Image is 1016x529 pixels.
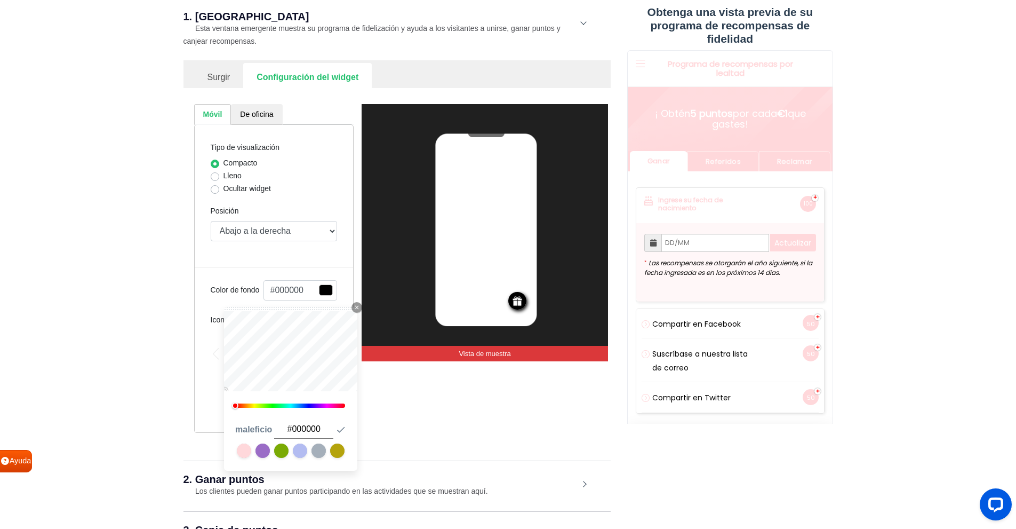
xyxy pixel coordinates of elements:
font: 50 [180,343,188,352]
font: Programa de recompensas por lealtad [41,8,166,28]
font: Lleno [223,171,242,180]
h5: Compartir en Facebook +50 [9,259,197,289]
font: Ganar [20,106,43,115]
input: Actualizar [34,184,142,202]
font: Vista de muestra [459,350,510,358]
font: maleficio [235,424,272,433]
font: 1. [GEOGRAPHIC_DATA] [183,11,309,22]
font: + [189,262,193,271]
img: widget_preview_mobile.3a00e563.webp [362,104,608,362]
h5: Suscríbase a nuestra lista de correo +50 [9,289,197,333]
font: €1 [150,57,161,70]
div: Diapositiva anterior [213,348,219,360]
font: 5 puntos [63,57,106,70]
font: Móvil [203,110,222,119]
font: Ocultar widget [223,184,271,193]
font: Actualizar [147,187,184,198]
font: Los clientes pueden ganar puntos participando en las actividades que se muestran aquí. [195,487,488,495]
font: Configuración del widget [257,73,358,82]
img: 01-widget-icon.png [512,296,523,306]
font: Ayuda [10,456,31,465]
font: Ingrese su fecha de nacimiento [31,145,95,163]
font: Icono [211,315,229,324]
font: 50 [180,270,188,278]
iframe: Widget de chat LiveChat [971,484,1016,529]
font: Referidos [78,107,114,116]
font: De oficina [240,110,273,119]
font: Reclamar [150,107,186,116]
font: por cada [106,57,150,70]
font: Color de fondo [211,286,260,294]
font: ¡ Obtén [28,57,63,70]
font: 50 [180,299,188,308]
font: que gastes! [85,57,179,81]
font: Surgir [207,73,230,82]
font: Posición [211,207,239,215]
font: Compacto [223,159,258,167]
h5: Compartir en Twitter +50 [9,333,197,363]
font: 100 [177,149,186,157]
font: Las recompensas se otorgarán el año siguiente, si la fecha ingresada es en los próximos 14 días. [17,208,185,227]
font: Obtenga una vista previa de su programa de recompensas de fidelidad [647,6,813,45]
font: + [189,336,193,345]
font: Tipo de visualización [211,143,279,152]
button: maleficio [235,420,273,439]
font: + [186,143,190,151]
font: + [189,293,193,301]
font: Esta ventana emergente muestra su programa de fidelización y ayuda a los visitantes a unirse, gan... [183,24,561,45]
font: 2. Ganar puntos [183,473,265,485]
